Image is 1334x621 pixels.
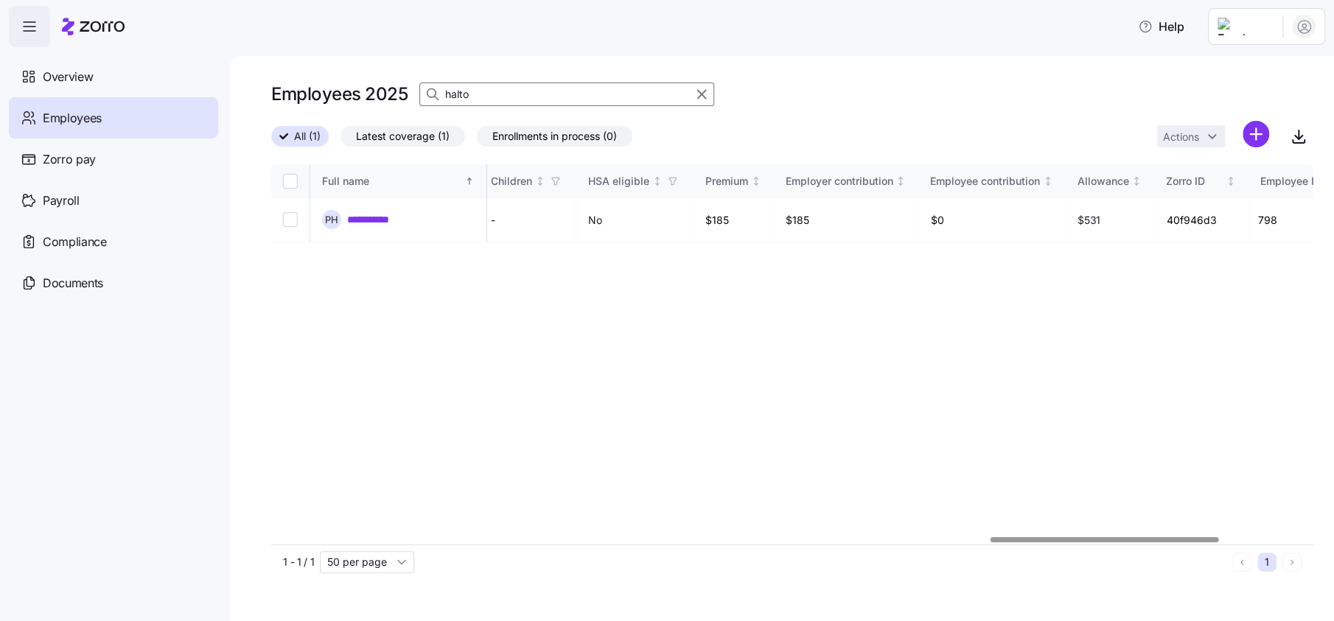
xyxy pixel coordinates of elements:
div: HSA eligible [588,173,649,189]
div: Allowance [1078,173,1129,189]
span: Enrollments in process (0) [492,127,617,146]
span: Overview [43,68,93,86]
div: Zorro ID [1166,173,1223,189]
span: P H [325,215,338,225]
button: Next page [1282,552,1302,572]
td: $0 [918,198,1066,242]
span: Help [1138,18,1184,35]
div: Premium [705,173,748,189]
th: AllowanceNot sorted [1066,164,1155,198]
a: Compliance [9,221,218,262]
div: Not sorted [535,176,545,186]
a: Overview [9,56,218,97]
span: Employees [43,109,102,127]
span: Payroll [43,192,80,210]
div: Employee contribution [930,173,1040,189]
span: All (1) [294,127,321,146]
div: Not sorted [652,176,663,186]
div: Not sorted [1226,176,1236,186]
th: PremiumNot sorted [694,164,774,198]
div: Not sorted [1043,176,1053,186]
th: ChildrenNot sorted [479,164,576,198]
span: 1 - 1 / 1 [283,555,314,569]
span: Zorro pay [43,150,96,169]
span: $531 [1078,213,1100,228]
th: HSA eligibleNot sorted [576,164,694,198]
input: Search Employees [419,83,714,106]
span: No [588,213,601,228]
svg: add icon [1243,121,1269,147]
th: Employee contributionNot sorted [918,164,1066,198]
a: Documents [9,262,218,304]
div: Not sorted [895,176,906,186]
img: Employer logo [1218,18,1271,35]
div: Not sorted [751,176,761,186]
a: Employees [9,97,218,138]
th: Employer contributionNot sorted [774,164,919,198]
th: Zorro IDNot sorted [1154,164,1249,198]
th: Full nameSorted ascending [310,164,487,198]
button: Actions [1157,125,1225,147]
td: - [479,198,576,242]
td: $185 [694,198,774,242]
span: Latest coverage (1) [356,127,450,146]
input: Select record 1 [283,212,298,227]
div: Full name [322,173,462,189]
button: Previous page [1232,552,1251,572]
div: Sorted ascending [464,176,475,186]
span: Actions [1163,132,1199,142]
div: Not sorted [1131,176,1142,186]
button: 1 [1257,552,1277,572]
div: Employer contribution [786,173,893,189]
input: Select all records [283,174,298,189]
button: Help [1126,12,1196,41]
td: 40f946d3 [1154,198,1249,242]
span: Compliance [43,233,107,251]
a: Payroll [9,180,218,221]
td: $185 [774,198,919,242]
a: Zorro pay [9,138,218,180]
h1: Employees 2025 [271,83,408,105]
span: Documents [43,274,103,292]
div: Children [491,173,532,189]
